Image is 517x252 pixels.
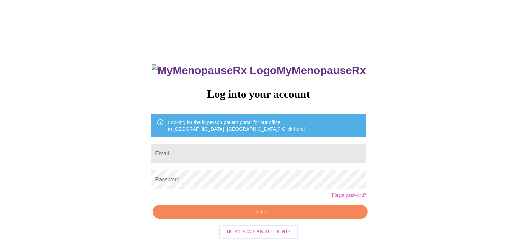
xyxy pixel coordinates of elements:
[219,225,298,239] button: Don't have an account?
[153,205,367,219] button: Login
[152,64,366,77] h3: MyMenopauseRx
[282,126,305,132] a: Click here!
[161,208,359,216] span: Login
[332,193,366,198] a: Forgot password?
[217,228,300,234] a: Don't have an account?
[151,88,366,100] h3: Log into your account
[168,116,305,135] div: Looking for the in person patient portal for our office in [GEOGRAPHIC_DATA], [GEOGRAPHIC_DATA]?
[227,228,290,236] span: Don't have an account?
[152,64,276,77] img: MyMenopauseRx Logo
